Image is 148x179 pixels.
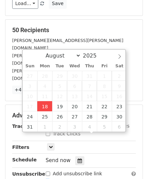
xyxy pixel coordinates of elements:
h5: Advanced [12,112,136,119]
small: [PERSON_NAME][EMAIL_ADDRESS][PERSON_NAME][DOMAIN_NAME] [12,38,123,51]
span: Tue [52,64,67,68]
span: September 5, 2025 [97,121,112,132]
span: August 11, 2025 [37,91,52,101]
span: Sat [112,64,127,68]
span: September 2, 2025 [52,121,67,132]
span: August 16, 2025 [112,91,127,101]
span: August 19, 2025 [52,101,67,111]
a: +47 more [12,86,41,94]
span: August 6, 2025 [67,81,82,91]
span: August 3, 2025 [23,81,38,91]
span: August 8, 2025 [97,81,112,91]
span: August 12, 2025 [52,91,67,101]
span: August 9, 2025 [112,81,127,91]
span: August 10, 2025 [23,91,38,101]
span: September 1, 2025 [37,121,52,132]
span: Send now [46,157,71,163]
span: August 14, 2025 [82,91,97,101]
input: Year [81,52,105,59]
span: August 24, 2025 [23,111,38,121]
small: [PERSON_NAME][EMAIL_ADDRESS][PERSON_NAME][DOMAIN_NAME] [12,68,123,81]
span: July 31, 2025 [82,71,97,81]
span: September 3, 2025 [67,121,82,132]
span: August 30, 2025 [112,111,127,121]
span: August 1, 2025 [97,71,112,81]
span: Fri [97,64,112,68]
span: August 23, 2025 [112,101,127,111]
span: August 29, 2025 [97,111,112,121]
span: September 6, 2025 [112,121,127,132]
small: [PERSON_NAME][EMAIL_ADDRESS][PERSON_NAME][DOMAIN_NAME] [12,53,123,66]
span: July 27, 2025 [23,71,38,81]
span: August 31, 2025 [23,121,38,132]
span: August 27, 2025 [67,111,82,121]
span: August 7, 2025 [82,81,97,91]
span: Wed [67,64,82,68]
span: Thu [82,64,97,68]
span: Sun [23,64,38,68]
span: August 20, 2025 [67,101,82,111]
span: July 28, 2025 [37,71,52,81]
span: August 18, 2025 [37,101,52,111]
span: August 21, 2025 [82,101,97,111]
label: Track Clicks [53,130,81,137]
span: August 15, 2025 [97,91,112,101]
label: Add unsubscribe link [53,170,102,177]
span: July 29, 2025 [52,71,67,81]
span: August 17, 2025 [23,101,38,111]
span: August 22, 2025 [97,101,112,111]
span: August 25, 2025 [37,111,52,121]
span: August 28, 2025 [82,111,97,121]
span: August 5, 2025 [52,81,67,91]
iframe: Chat Widget [114,147,148,179]
strong: Filters [12,144,29,150]
span: August 4, 2025 [37,81,52,91]
span: September 4, 2025 [82,121,97,132]
span: July 30, 2025 [67,71,82,81]
span: August 26, 2025 [52,111,67,121]
span: August 13, 2025 [67,91,82,101]
strong: Unsubscribe [12,171,45,177]
h5: 50 Recipients [12,26,136,34]
strong: Tracking [12,124,35,129]
span: Mon [37,64,52,68]
strong: Schedule [12,157,37,162]
span: August 2, 2025 [112,71,127,81]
